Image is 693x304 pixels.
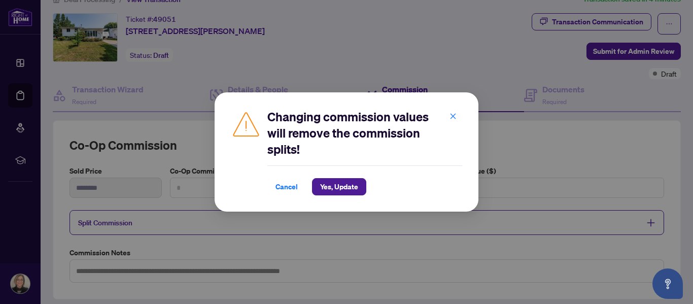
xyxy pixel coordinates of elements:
span: Cancel [275,179,298,195]
h2: Changing commission values will remove the commission splits! [267,109,462,157]
button: Open asap [652,268,683,299]
span: Yes, Update [320,179,358,195]
span: close [449,113,457,120]
button: Yes, Update [312,178,366,195]
button: Cancel [267,178,306,195]
img: Caution Icon [231,109,261,139]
